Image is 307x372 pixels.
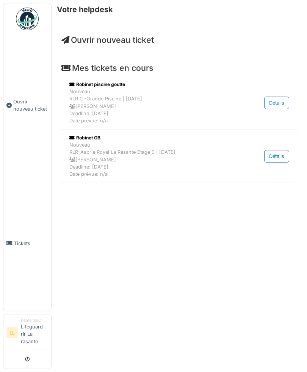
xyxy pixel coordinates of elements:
[69,88,238,124] div: Nouveau RLR 0 -Grande Piscine | [DATE] [PERSON_NAME] Deadline: [DATE] Date prévue: n/a
[21,317,48,323] div: Demandeur
[57,5,113,14] h6: Votre helpdesk
[14,240,48,247] span: Tickets
[61,35,154,45] a: Ouvrir nouveau ticket
[6,327,18,338] li: LL
[13,98,48,113] span: Ouvrir nouveau ticket
[69,134,238,141] div: Robinet GB
[16,8,39,30] img: Badge_color-CXgf-gQk.svg
[3,176,51,311] a: Tickets
[69,81,238,88] div: Robinet piscine goutte
[61,63,297,73] h4: Mes tickets en cours
[264,97,289,109] div: Détails
[67,79,291,126] a: Robinet piscine goutte NouveauRLR 0 -Grande Piscine | [DATE] [PERSON_NAME]Deadline: [DATE]Date pr...
[67,133,291,180] a: Robinet GB NouveauRLR-Aspria Royal La Rasante Etage 0 | [DATE] [PERSON_NAME]Deadline: [DATE]Date ...
[3,34,51,176] a: Ouvrir nouveau ticket
[264,150,289,163] div: Détails
[21,317,48,348] li: Lifeguard rlr La rasante
[69,141,238,178] div: Nouveau RLR-Aspria Royal La Rasante Etage 0 | [DATE] [PERSON_NAME] Deadline: [DATE] Date prévue: n/a
[6,317,48,350] a: LL DemandeurLifeguard rlr La rasante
